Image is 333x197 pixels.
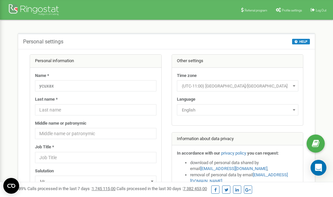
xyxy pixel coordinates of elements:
[183,186,207,191] u: 7 382 453,00
[35,176,156,187] span: Mr.
[177,80,298,91] span: (UTC-11:00) Pacific/Midway
[35,144,54,150] label: Job Title *
[247,151,279,156] strong: you can request:
[35,104,156,115] input: Last name
[200,166,267,171] a: [EMAIL_ADDRESS][DOMAIN_NAME]
[23,39,63,45] h5: Personal settings
[177,96,195,103] label: Language
[245,9,267,12] span: Referral program
[37,177,154,186] span: Mr.
[316,9,326,12] span: Log Out
[177,73,197,79] label: Time zone
[35,73,49,79] label: Name *
[179,82,296,91] span: (UTC-11:00) Pacific/Midway
[3,178,19,194] button: Open CMP widget
[172,133,303,146] div: Information about data privacy
[35,96,58,103] label: Last name *
[177,104,298,115] span: English
[27,186,116,191] span: Calls processed in the last 7 days :
[177,151,220,156] strong: In accordance with our
[282,9,302,12] span: Profile settings
[30,55,161,68] div: Personal information
[221,151,246,156] a: privacy policy
[190,172,298,184] li: removal of personal data by email ,
[190,160,298,172] li: download of personal data shared by email ,
[35,168,54,174] label: Salutation
[311,160,326,176] div: Open Intercom Messenger
[117,186,207,191] span: Calls processed in the last 30 days :
[292,39,310,44] button: HELP
[172,55,303,68] div: Other settings
[179,106,296,115] span: English
[92,186,116,191] u: 1 745 115,00
[35,80,156,91] input: Name
[35,152,156,163] input: Job Title
[35,128,156,139] input: Middle name or patronymic
[35,120,86,127] label: Middle name or patronymic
